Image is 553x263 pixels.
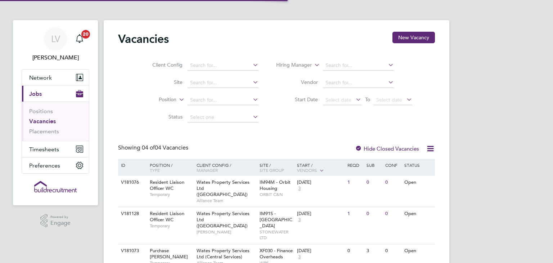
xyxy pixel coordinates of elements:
span: Site Group [260,167,284,173]
div: ID [119,159,144,171]
div: [DATE] [297,179,344,186]
span: 3 [297,254,302,260]
div: [DATE] [297,211,344,217]
span: Select date [376,97,402,103]
span: LV [51,34,60,44]
div: Showing [118,144,190,152]
img: buildrec-logo-retina.png [34,181,77,192]
span: 20 [81,30,90,39]
div: Jobs [22,102,89,141]
div: 1 [346,207,364,220]
label: Hide Closed Vacancies [355,145,419,152]
span: ORBIT C&N [260,192,294,197]
input: Search for... [188,78,258,88]
label: Client Config [141,62,183,68]
div: Position / [144,159,195,176]
div: V181076 [119,176,144,189]
span: XF030 - Finance Overheads [260,248,293,260]
a: Go to home page [22,181,89,192]
span: Wates Property Services Ltd ([GEOGRAPHIC_DATA]) [197,210,249,229]
button: Jobs [22,86,89,102]
span: Type [150,167,160,173]
input: Search for... [323,61,394,71]
span: Purchase [PERSON_NAME] [150,248,188,260]
div: 0 [365,207,383,220]
div: V181073 [119,244,144,258]
input: Select one [188,112,258,122]
div: 3 [365,244,383,258]
div: 0 [383,207,402,220]
span: [PERSON_NAME] [197,229,256,235]
span: To [363,95,372,104]
div: Site / [258,159,296,176]
div: 0 [383,176,402,189]
span: 3 [297,217,302,223]
span: Wates Property Services Ltd ([GEOGRAPHIC_DATA]) [197,179,249,197]
label: Site [141,79,183,85]
span: IM91S - [GEOGRAPHIC_DATA] [260,210,292,229]
span: Jobs [29,90,42,97]
span: Alliance Team [197,198,256,204]
span: Powered by [50,214,71,220]
span: 04 of [142,144,155,151]
a: Positions [29,108,53,115]
a: Powered byEngage [40,214,71,228]
button: Preferences [22,157,89,173]
div: Conf [383,159,402,171]
label: Position [135,96,176,103]
div: 0 [346,244,364,258]
span: Resident Liaison Officer WC [150,210,184,223]
label: Start Date [276,96,318,103]
button: Network [22,70,89,85]
div: [DATE] [297,248,344,254]
div: V181128 [119,207,144,220]
label: Vendor [276,79,318,85]
span: Resident Liaison Officer WC [150,179,184,191]
span: Preferences [29,162,60,169]
span: Timesheets [29,146,59,153]
span: Temporary [150,223,193,229]
div: Open [403,244,434,258]
a: LV[PERSON_NAME] [22,27,89,62]
input: Search for... [323,78,394,88]
div: Open [403,176,434,189]
div: Start / [295,159,346,177]
span: Lucy Van der Gucht [22,53,89,62]
div: Open [403,207,434,220]
input: Search for... [188,95,258,105]
span: Network [29,74,52,81]
button: Timesheets [22,141,89,157]
span: 04 Vacancies [142,144,188,151]
nav: Main navigation [13,20,98,205]
span: Wates Property Services Ltd (Central Services) [197,248,249,260]
div: Status [403,159,434,171]
a: 20 [72,27,87,50]
a: Placements [29,128,59,135]
div: Client Config / [195,159,258,176]
div: Sub [365,159,383,171]
span: STONEWATER LTD [260,229,294,240]
div: 1 [346,176,364,189]
span: Manager [197,167,218,173]
a: Vacancies [29,118,56,125]
div: 0 [383,244,402,258]
input: Search for... [188,61,258,71]
span: Select date [325,97,351,103]
h2: Vacancies [118,32,169,46]
span: 3 [297,186,302,192]
label: Hiring Manager [270,62,312,69]
div: Reqd [346,159,364,171]
div: 0 [365,176,383,189]
span: IM94M - Orbit Housing [260,179,291,191]
span: Vendors [297,167,317,173]
span: Temporary [150,192,193,197]
button: New Vacancy [392,32,435,43]
label: Status [141,113,183,120]
span: Engage [50,220,71,226]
